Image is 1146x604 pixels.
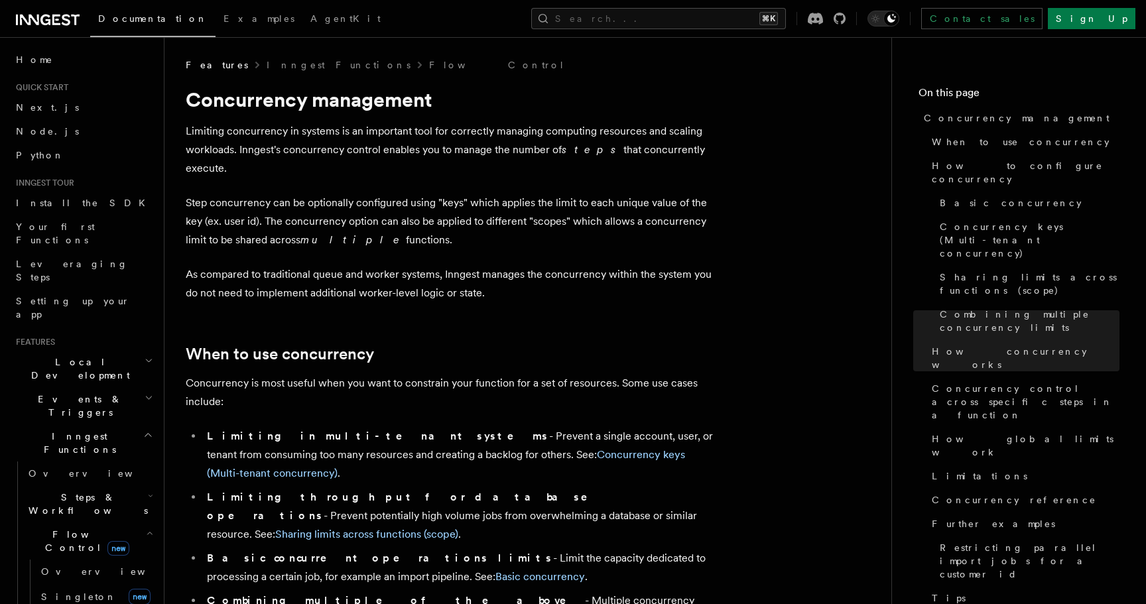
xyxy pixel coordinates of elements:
span: How to configure concurrency [932,159,1119,186]
span: Concurrency keys (Multi-tenant concurrency) [940,220,1119,260]
a: AgentKit [302,4,389,36]
span: How global limits work [932,432,1119,459]
span: Next.js [16,102,79,113]
span: Flow Control [23,528,146,554]
span: Concurrency control across specific steps in a function [932,382,1119,422]
button: Search...⌘K [531,8,786,29]
h4: On this page [919,85,1119,106]
em: steps [562,143,623,156]
a: Leveraging Steps [11,252,156,289]
p: Limiting concurrency in systems is an important tool for correctly managing computing resources a... [186,122,716,178]
p: Concurrency is most useful when you want to constrain your function for a set of resources. Some ... [186,374,716,411]
h1: Concurrency management [186,88,716,111]
span: Setting up your app [16,296,130,320]
button: Local Development [11,350,156,387]
strong: Limiting throughput for database operations [207,491,606,522]
a: Concurrency management [919,106,1119,130]
a: Documentation [90,4,216,37]
span: Limitations [932,469,1027,483]
a: Home [11,48,156,72]
span: Features [186,58,248,72]
a: Concurrency keys (Multi-tenant concurrency) [934,215,1119,265]
li: - Limit the capacity dedicated to processing a certain job, for example an import pipeline. See: . [203,549,716,586]
em: multiple [300,233,406,246]
a: Install the SDK [11,191,156,215]
a: Inngest Functions [267,58,411,72]
span: AgentKit [310,13,381,24]
a: Contact sales [921,8,1043,29]
strong: Basic concurrent operations limits [207,552,553,564]
span: Events & Triggers [11,393,145,419]
span: Examples [223,13,294,24]
a: Further examples [926,512,1119,536]
span: Combining multiple concurrency limits [940,308,1119,334]
span: Concurrency management [924,111,1110,125]
button: Steps & Workflows [23,485,156,522]
button: Flow Controlnew [23,522,156,560]
strong: Limiting in multi-tenant systems [207,430,549,442]
a: Overview [23,461,156,485]
span: Node.js [16,126,79,137]
a: Combining multiple concurrency limits [934,302,1119,339]
span: Leveraging Steps [16,259,128,282]
li: - Prevent a single account, user, or tenant from consuming too many resources and creating a back... [203,427,716,483]
span: Home [16,53,53,66]
span: Inngest tour [11,178,74,188]
button: Inngest Functions [11,424,156,461]
a: When to use concurrency [926,130,1119,154]
span: How concurrency works [932,345,1119,371]
a: Limitations [926,464,1119,488]
a: Restricting parallel import jobs for a customer id [934,536,1119,586]
a: How global limits work [926,427,1119,464]
span: Overview [29,468,165,479]
span: Steps & Workflows [23,491,148,517]
span: Local Development [11,355,145,382]
a: Sign Up [1048,8,1135,29]
a: Overview [36,560,156,583]
span: Documentation [98,13,208,24]
a: Sharing limits across functions (scope) [275,528,458,540]
a: Python [11,143,156,167]
a: Flow Control [429,58,565,72]
a: Basic concurrency [495,570,585,583]
span: Quick start [11,82,68,93]
span: Sharing limits across functions (scope) [940,271,1119,297]
a: When to use concurrency [186,345,374,363]
li: - Prevent potentially high volume jobs from overwhelming a database or similar resource. See: . [203,488,716,544]
span: Further examples [932,517,1055,530]
span: When to use concurrency [932,135,1110,149]
button: Toggle dark mode [867,11,899,27]
a: Basic concurrency [934,191,1119,215]
span: Features [11,337,55,347]
a: Setting up your app [11,289,156,326]
span: Inngest Functions [11,430,143,456]
a: Concurrency reference [926,488,1119,512]
span: new [107,541,129,556]
a: Sharing limits across functions (scope) [934,265,1119,302]
a: Node.js [11,119,156,143]
p: As compared to traditional queue and worker systems, Inngest manages the concurrency within the s... [186,265,716,302]
a: How concurrency works [926,339,1119,377]
span: Overview [41,566,178,577]
span: Python [16,150,64,160]
button: Events & Triggers [11,387,156,424]
span: Concurrency reference [932,493,1096,507]
p: Step concurrency can be optionally configured using "keys" which applies the limit to each unique... [186,194,716,249]
span: Basic concurrency [940,196,1082,210]
a: Your first Functions [11,215,156,252]
a: Examples [216,4,302,36]
a: How to configure concurrency [926,154,1119,191]
a: Next.js [11,95,156,119]
a: Concurrency control across specific steps in a function [926,377,1119,427]
span: Restricting parallel import jobs for a customer id [940,541,1119,581]
span: Your first Functions [16,221,95,245]
span: Install the SDK [16,198,153,208]
span: Singleton [41,591,117,602]
kbd: ⌘K [759,12,778,25]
